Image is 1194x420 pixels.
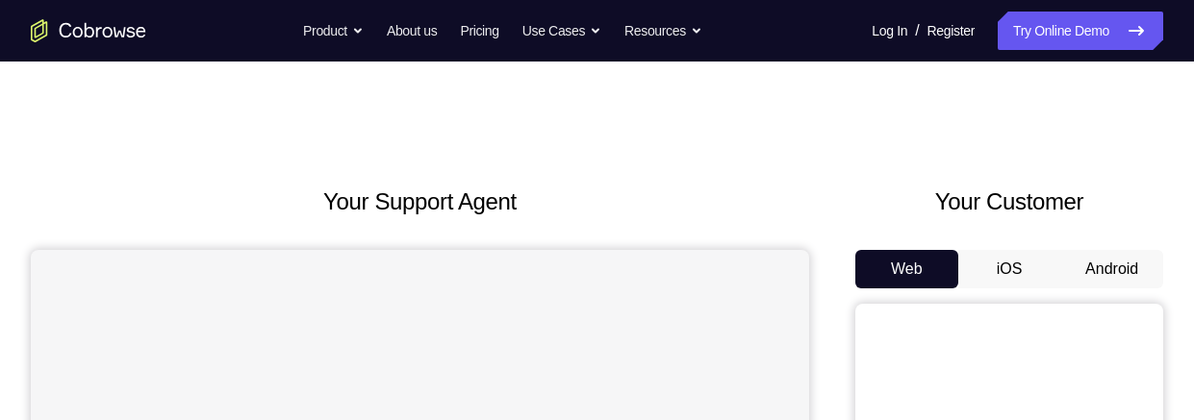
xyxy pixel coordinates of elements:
[915,19,919,42] span: /
[522,12,601,50] button: Use Cases
[927,12,975,50] a: Register
[855,185,1163,219] h2: Your Customer
[624,12,702,50] button: Resources
[958,250,1061,288] button: iOS
[998,12,1163,50] a: Try Online Demo
[31,185,809,219] h2: Your Support Agent
[872,12,907,50] a: Log In
[31,19,146,42] a: Go to the home page
[303,12,364,50] button: Product
[460,12,498,50] a: Pricing
[855,250,958,288] button: Web
[387,12,437,50] a: About us
[1060,250,1163,288] button: Android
